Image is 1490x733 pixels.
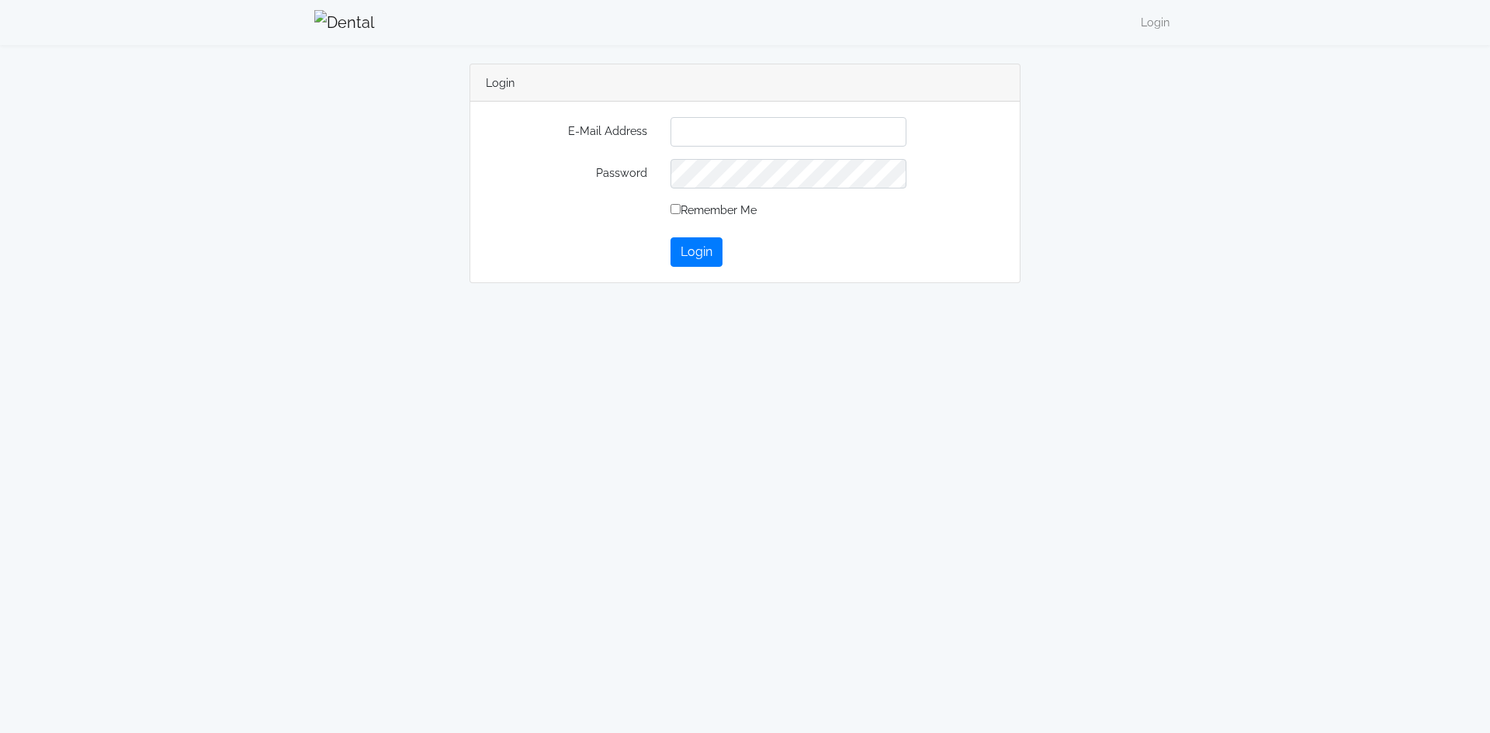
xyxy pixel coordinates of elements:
[670,204,681,214] input: Remember Me
[314,10,375,35] img: Dental Whale Logo
[670,237,722,267] button: Login
[470,64,1020,102] div: Login
[670,201,757,219] label: Remember Me
[1135,7,1176,37] a: Login
[486,159,659,188] label: Password
[486,117,659,147] label: E-Mail Address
